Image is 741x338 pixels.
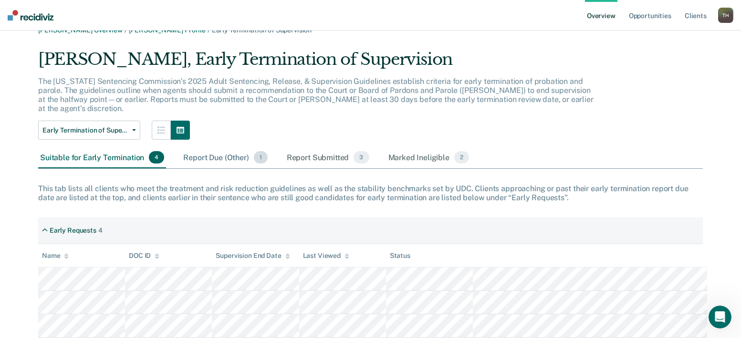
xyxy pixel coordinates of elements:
[390,252,410,260] div: Status
[386,147,471,168] div: Marked Ineligible2
[354,151,369,164] span: 3
[38,223,106,238] div: Early Requests4
[8,10,53,20] img: Recidiviz
[38,121,140,140] button: Early Termination of Supervision
[303,252,349,260] div: Last Viewed
[285,147,371,168] div: Report Submitted3
[38,184,703,202] div: This tab lists all clients who meet the treatment and risk reduction guidelines as well as the st...
[38,77,594,113] p: The [US_STATE] Sentencing Commission’s 2025 Adult Sentencing, Release, & Supervision Guidelines e...
[216,252,290,260] div: Supervision End Date
[42,126,128,134] span: Early Termination of Supervision
[718,8,733,23] div: T H
[98,226,103,235] div: 4
[709,306,731,328] iframe: Intercom live chat
[38,50,594,77] div: [PERSON_NAME], Early Termination of Supervision
[718,8,733,23] button: TH
[38,147,166,168] div: Suitable for Early Termination4
[129,252,159,260] div: DOC ID
[454,151,469,164] span: 2
[149,151,164,164] span: 4
[42,252,69,260] div: Name
[181,147,269,168] div: Report Due (Other)1
[50,226,96,235] div: Early Requests
[254,151,268,164] span: 1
